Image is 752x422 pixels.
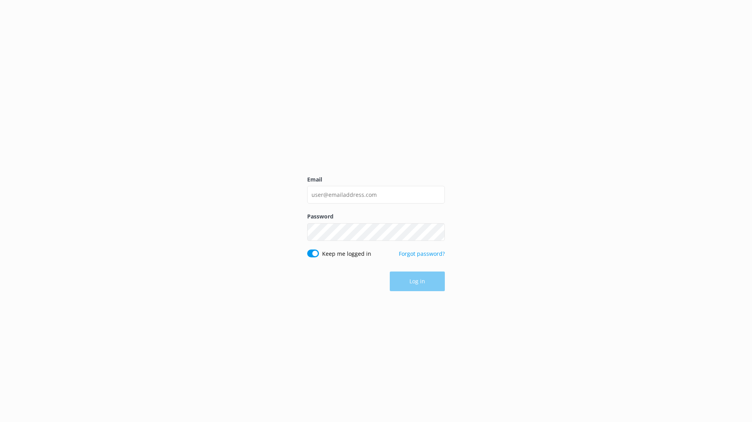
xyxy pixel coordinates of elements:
label: Keep me logged in [322,250,371,258]
label: Email [307,175,445,184]
label: Password [307,212,445,221]
a: Forgot password? [399,250,445,257]
button: Show password [429,224,445,240]
input: user@emailaddress.com [307,186,445,204]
